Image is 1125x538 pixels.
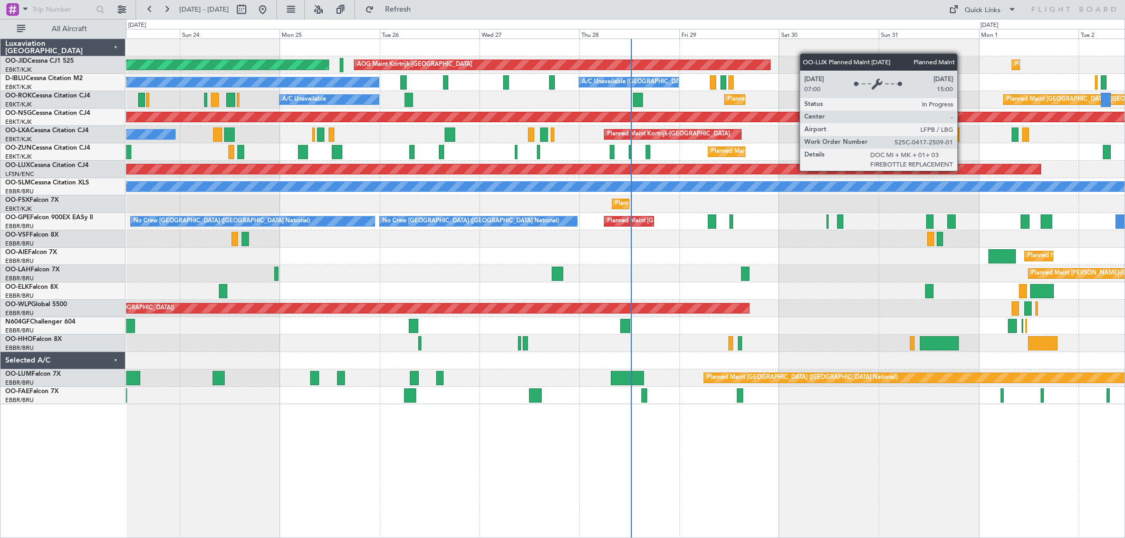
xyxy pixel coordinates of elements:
[5,232,59,238] a: OO-VSFFalcon 8X
[180,29,280,38] div: Sun 24
[280,29,379,38] div: Mon 25
[5,58,74,64] a: OO-JIDCessna CJ1 525
[5,319,30,325] span: N604GF
[179,5,229,14] span: [DATE] - [DATE]
[5,257,34,265] a: EBBR/BRU
[5,232,30,238] span: OO-VSF
[607,213,798,229] div: Planned Maint [GEOGRAPHIC_DATA] ([GEOGRAPHIC_DATA] National)
[479,29,579,38] div: Wed 27
[779,29,879,38] div: Sat 30
[5,379,34,387] a: EBBR/BRU
[5,267,60,273] a: OO-LAHFalcon 7X
[5,214,30,221] span: OO-GPE
[5,93,32,99] span: OO-ROK
[5,214,93,221] a: OO-GPEFalcon 900EX EASy II
[12,21,114,37] button: All Aircraft
[980,21,998,30] div: [DATE]
[5,180,31,186] span: OO-SLM
[5,170,34,178] a: LFSN/ENC
[5,197,59,203] a: OO-FSXFalcon 7X
[5,319,75,325] a: N604GFChallenger 604
[579,29,679,38] div: Thu 28
[5,83,32,91] a: EBKT/KJK
[5,197,30,203] span: OO-FSX
[5,336,33,343] span: OO-HHO
[5,135,32,143] a: EBKT/KJK
[5,249,57,256] a: OO-AIEFalcon 7X
[5,93,90,99] a: OO-ROKCessna Citation CJ4
[5,118,32,126] a: EBKT/KJK
[707,370,898,386] div: Planned Maint [GEOGRAPHIC_DATA] ([GEOGRAPHIC_DATA] National)
[5,249,28,256] span: OO-AIE
[5,145,90,151] a: OO-ZUNCessna Citation CJ4
[5,371,32,377] span: OO-LUM
[879,29,978,38] div: Sun 31
[80,29,180,38] div: Sat 23
[5,180,89,186] a: OO-SLMCessna Citation XLS
[5,292,34,300] a: EBBR/BRU
[979,29,1079,38] div: Mon 1
[5,371,61,377] a: OO-LUMFalcon 7X
[5,75,83,82] a: D-IBLUCessna Citation M2
[5,145,32,151] span: OO-ZUN
[357,57,472,73] div: AOG Maint Kortrijk-[GEOGRAPHIC_DATA]
[582,74,750,90] div: A/C Unavailable [GEOGRAPHIC_DATA]-[GEOGRAPHIC_DATA]
[282,92,326,107] div: A/C Unavailable
[5,301,67,308] a: OO-WLPGlobal 5500
[5,327,34,335] a: EBBR/BRU
[5,301,31,308] span: OO-WLP
[711,144,834,160] div: Planned Maint Kortrijk-[GEOGRAPHIC_DATA]
[5,75,26,82] span: D-IBLU
[382,213,559,229] div: No Crew [GEOGRAPHIC_DATA] ([GEOGRAPHIC_DATA] National)
[32,2,93,17] input: Trip Number
[380,29,479,38] div: Tue 26
[5,205,32,213] a: EBKT/KJK
[360,1,424,18] button: Refresh
[5,336,62,343] a: OO-HHOFalcon 8X
[5,267,31,273] span: OO-LAH
[679,29,779,38] div: Fri 29
[944,1,1022,18] button: Quick Links
[727,92,850,107] div: Planned Maint Kortrijk-[GEOGRAPHIC_DATA]
[376,6,420,13] span: Refresh
[5,162,30,169] span: OO-LUX
[5,110,90,116] a: OO-NSGCessna Citation CJ4
[5,128,89,134] a: OO-LXACessna Citation CJ4
[27,25,111,33] span: All Aircraft
[5,388,59,395] a: OO-FAEFalcon 7X
[5,388,30,395] span: OO-FAE
[5,309,34,317] a: EBBR/BRU
[607,126,730,142] div: Planned Maint Kortrijk-[GEOGRAPHIC_DATA]
[5,110,32,116] span: OO-NSG
[5,153,32,161] a: EBKT/KJK
[133,213,310,229] div: No Crew [GEOGRAPHIC_DATA] ([GEOGRAPHIC_DATA] National)
[5,101,32,109] a: EBKT/KJK
[5,240,34,248] a: EBBR/BRU
[615,196,738,212] div: Planned Maint Kortrijk-[GEOGRAPHIC_DATA]
[5,58,27,64] span: OO-JID
[5,284,58,290] a: OO-ELKFalcon 8X
[965,5,1001,16] div: Quick Links
[5,284,29,290] span: OO-ELK
[5,222,34,230] a: EBBR/BRU
[5,396,34,404] a: EBBR/BRU
[128,21,146,30] div: [DATE]
[5,275,34,282] a: EBBR/BRU
[5,162,89,169] a: OO-LUXCessna Citation CJ4
[5,188,34,195] a: EBBR/BRU
[5,66,32,74] a: EBKT/KJK
[5,128,30,134] span: OO-LXA
[5,344,34,352] a: EBBR/BRU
